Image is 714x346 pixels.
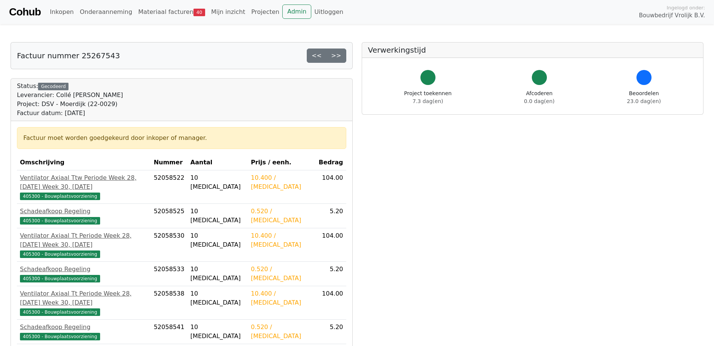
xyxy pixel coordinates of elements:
span: 405300 - Bouwplaatsvoorziening [20,217,100,225]
div: 0.520 / [MEDICAL_DATA] [251,265,312,283]
a: Schadeafkoop Regeling405300 - Bouwplaatsvoorziening [20,207,148,225]
td: 52058533 [151,262,187,286]
th: Bedrag [316,155,346,170]
div: 0.520 / [MEDICAL_DATA] [251,323,312,341]
div: Schadeafkoop Regeling [20,265,148,274]
span: 23.0 dag(en) [627,98,661,104]
div: Schadeafkoop Regeling [20,207,148,216]
a: >> [326,49,346,63]
div: Ventilator Axiaal Tt Periode Week 28, [DATE] Week 30, [DATE] [20,231,148,249]
a: Schadeafkoop Regeling405300 - Bouwplaatsvoorziening [20,323,148,341]
td: 52058525 [151,204,187,228]
td: 5.20 [316,262,346,286]
div: 10 [MEDICAL_DATA] [190,289,245,307]
div: Project toekennen [404,90,452,105]
a: Uitloggen [311,5,346,20]
span: 405300 - Bouwplaatsvoorziening [20,275,100,282]
div: Project: DSV - Moerdijk (22-0029) [17,100,123,109]
div: Factuur moet worden goedgekeurd door inkoper of manager. [23,134,340,143]
div: 10 [MEDICAL_DATA] [190,231,245,249]
a: Materiaal facturen40 [135,5,208,20]
div: Status: [17,82,123,118]
div: 10.400 / [MEDICAL_DATA] [251,173,312,191]
h5: Factuur nummer 25267543 [17,51,120,60]
div: Ventilator Axiaal Tt Periode Week 28, [DATE] Week 30, [DATE] [20,289,148,307]
div: 10 [MEDICAL_DATA] [190,265,245,283]
a: Schadeafkoop Regeling405300 - Bouwplaatsvoorziening [20,265,148,283]
a: << [307,49,327,63]
a: Projecten [248,5,282,20]
span: 7.3 dag(en) [413,98,443,104]
td: 104.00 [316,286,346,320]
div: 10.400 / [MEDICAL_DATA] [251,231,312,249]
div: 10 [MEDICAL_DATA] [190,323,245,341]
th: Prijs / eenh. [248,155,315,170]
th: Omschrijving [17,155,151,170]
a: Cohub [9,3,41,21]
span: 405300 - Bouwplaatsvoorziening [20,308,100,316]
div: Beoordelen [627,90,661,105]
td: 5.20 [316,204,346,228]
td: 52058530 [151,228,187,262]
a: Ventilator Axiaal Tt Periode Week 28, [DATE] Week 30, [DATE]405300 - Bouwplaatsvoorziening [20,231,148,258]
td: 52058538 [151,286,187,320]
div: Leverancier: Collé [PERSON_NAME] [17,91,123,100]
div: Ventilator Axiaal Ttw Periode Week 28, [DATE] Week 30, [DATE] [20,173,148,191]
span: Ingelogd onder: [667,4,705,11]
a: Mijn inzicht [208,5,248,20]
td: 104.00 [316,228,346,262]
th: Aantal [187,155,248,170]
span: 405300 - Bouwplaatsvoorziening [20,193,100,200]
td: 5.20 [316,320,346,344]
div: Gecodeerd [38,83,69,90]
div: Schadeafkoop Regeling [20,323,148,332]
h5: Verwerkingstijd [368,46,697,55]
span: 0.0 dag(en) [524,98,554,104]
div: 10.400 / [MEDICAL_DATA] [251,289,312,307]
span: 405300 - Bouwplaatsvoorziening [20,250,100,258]
a: Ventilator Axiaal Tt Periode Week 28, [DATE] Week 30, [DATE]405300 - Bouwplaatsvoorziening [20,289,148,316]
td: 52058541 [151,320,187,344]
span: 405300 - Bouwplaatsvoorziening [20,333,100,340]
span: 40 [193,9,205,16]
a: Inkopen [47,5,76,20]
div: Afcoderen [524,90,554,105]
div: 0.520 / [MEDICAL_DATA] [251,207,312,225]
th: Nummer [151,155,187,170]
a: Onderaanneming [77,5,135,20]
div: 10 [MEDICAL_DATA] [190,207,245,225]
td: 52058522 [151,170,187,204]
a: Ventilator Axiaal Ttw Periode Week 28, [DATE] Week 30, [DATE]405300 - Bouwplaatsvoorziening [20,173,148,200]
td: 104.00 [316,170,346,204]
span: Bouwbedrijf Vrolijk B.V. [639,11,705,20]
div: Factuur datum: [DATE] [17,109,123,118]
a: Admin [282,5,311,19]
div: 10 [MEDICAL_DATA] [190,173,245,191]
